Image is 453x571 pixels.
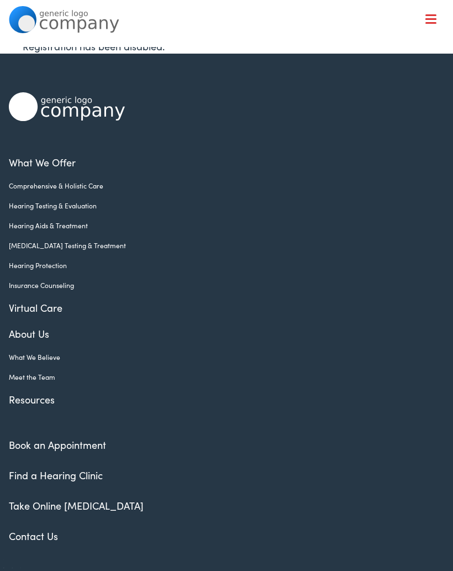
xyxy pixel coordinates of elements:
a: Resources [9,392,427,407]
a: Find a Hearing Clinic [9,468,103,482]
a: Hearing Testing & Evaluation [9,201,427,211]
img: Alpaca Audiology [9,92,125,121]
a: What We Believe [9,352,427,362]
a: Insurance Counseling [9,280,427,290]
a: Virtual Care [9,300,427,315]
a: Take Online [MEDICAL_DATA] [9,499,144,512]
a: Hearing Aids & Treatment [9,221,427,231]
a: Comprehensive & Holistic Care [9,181,427,191]
a: Meet the Team [9,372,427,382]
a: Hearing Protection [9,260,427,270]
a: What We Offer [9,155,427,170]
a: [MEDICAL_DATA] Testing & Treatment [9,240,427,250]
a: Contact Us [9,529,58,543]
a: Book an Appointment [9,438,106,452]
a: About Us [9,326,427,341]
a: What We Offer [17,44,444,78]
